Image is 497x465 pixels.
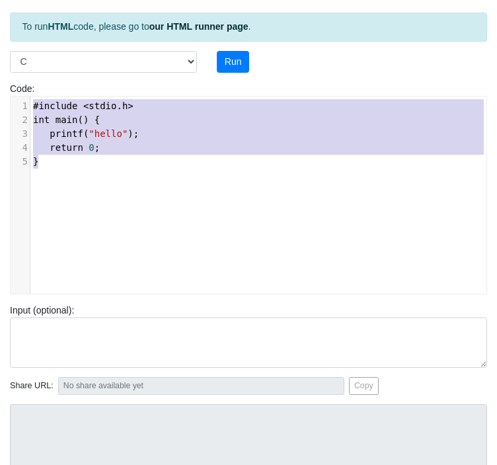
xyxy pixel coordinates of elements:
[122,101,128,111] span: h
[33,114,100,125] span: () {
[149,21,249,32] a: our HTML runner page
[217,51,249,73] button: Run
[10,13,487,42] div: To run code, please go to .
[33,101,134,111] span: .
[11,127,30,141] div: 3
[89,142,94,153] span: 0
[11,141,30,155] div: 4
[56,114,78,125] span: main
[33,101,77,111] span: #include
[11,113,30,127] div: 2
[33,114,50,125] span: int
[33,142,100,153] span: ;
[50,128,83,139] span: printf
[33,128,139,139] span: ( );
[10,380,54,392] span: Share URL:
[48,21,73,32] strong: HTML
[58,377,344,395] input: No share available yet
[89,101,116,111] span: stdio
[128,101,133,111] span: >
[50,142,83,153] span: return
[33,156,39,167] span: }
[11,99,30,113] div: 1
[11,155,30,169] div: 5
[89,128,128,139] span: "hello"
[349,377,379,395] button: Copy
[83,101,89,111] span: <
